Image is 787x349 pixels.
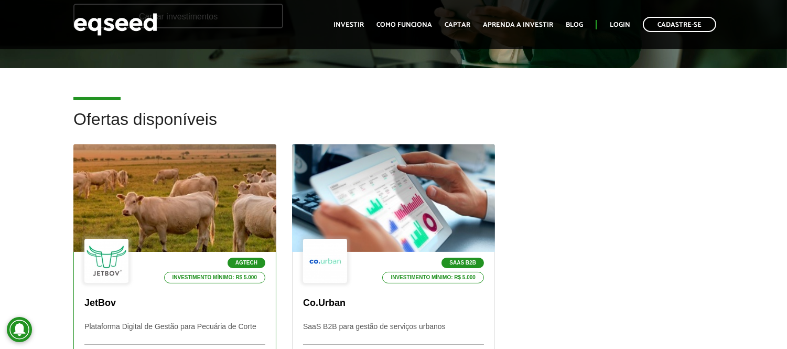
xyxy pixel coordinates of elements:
[73,10,157,38] img: EqSeed
[376,22,432,28] a: Como funciona
[84,322,265,345] p: Plataforma Digital de Gestão para Pecuária de Corte
[303,298,484,309] p: Co.Urban
[382,272,484,283] p: Investimento mínimo: R$ 5.000
[445,22,470,28] a: Captar
[303,322,484,345] p: SaaS B2B para gestão de serviços urbanos
[643,17,716,32] a: Cadastre-se
[84,298,265,309] p: JetBov
[441,258,484,268] p: SaaS B2B
[610,22,630,28] a: Login
[228,258,265,268] p: Agtech
[333,22,364,28] a: Investir
[566,22,583,28] a: Blog
[73,110,714,144] h2: Ofertas disponíveis
[483,22,553,28] a: Aprenda a investir
[164,272,266,283] p: Investimento mínimo: R$ 5.000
